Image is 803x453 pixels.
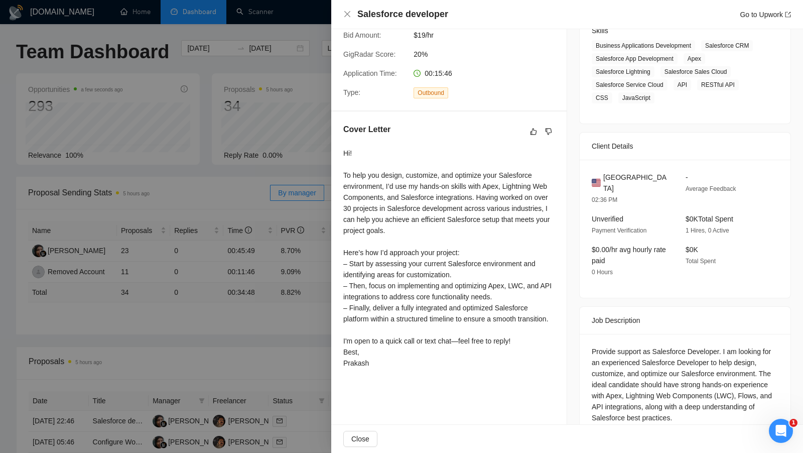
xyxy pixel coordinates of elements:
[414,70,421,77] span: clock-circle
[701,40,753,51] span: Salesforce CRM
[592,53,678,64] span: Salesforce App Development
[425,69,452,77] span: 00:15:46
[785,12,791,18] span: export
[592,177,601,188] img: 🇺🇸
[414,49,564,60] span: 20%
[592,196,617,203] span: 02:36 PM
[686,227,729,234] span: 1 Hires, 0 Active
[789,419,797,427] span: 1
[351,433,369,444] span: Close
[592,27,608,35] span: Skills
[592,40,695,51] span: Business Applications Development
[592,79,667,90] span: Salesforce Service Cloud
[414,30,564,41] span: $19/hr
[592,307,778,334] div: Job Description
[740,11,791,19] a: Go to Upworkexport
[343,10,351,19] button: Close
[357,8,448,21] h4: Salesforce developer
[618,92,654,103] span: JavaScript
[686,258,716,265] span: Total Spent
[686,215,733,223] span: $0K Total Spent
[592,66,654,77] span: Salesforce Lightning
[343,31,381,39] span: Bid Amount:
[545,128,552,136] span: dislike
[592,346,778,423] div: Provide support as Salesforce Developer. I am looking for an experienced Salesforce Developer to ...
[697,79,739,90] span: RESTful API
[592,227,646,234] span: Payment Verification
[343,69,397,77] span: Application Time:
[343,88,360,96] span: Type:
[592,133,778,160] div: Client Details
[769,419,793,443] iframe: Intercom live chat
[414,87,448,98] span: Outbound
[343,10,351,18] span: close
[674,79,691,90] span: API
[527,126,540,138] button: like
[603,172,670,194] span: [GEOGRAPHIC_DATA]
[530,128,537,136] span: like
[686,173,688,181] span: -
[592,269,613,276] span: 0 Hours
[592,246,666,265] span: $0.00/hr avg hourly rate paid
[343,124,390,136] h5: Cover Letter
[660,66,731,77] span: Salesforce Sales Cloud
[343,431,377,447] button: Close
[543,126,555,138] button: dislike
[592,92,612,103] span: CSS
[684,53,705,64] span: Apex
[343,148,555,369] div: Hi! To help you design, customize, and optimize your Salesforce environment, I’d use my hands-on ...
[686,185,736,192] span: Average Feedback
[686,246,698,254] span: $0K
[343,50,395,58] span: GigRadar Score:
[592,215,623,223] span: Unverified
